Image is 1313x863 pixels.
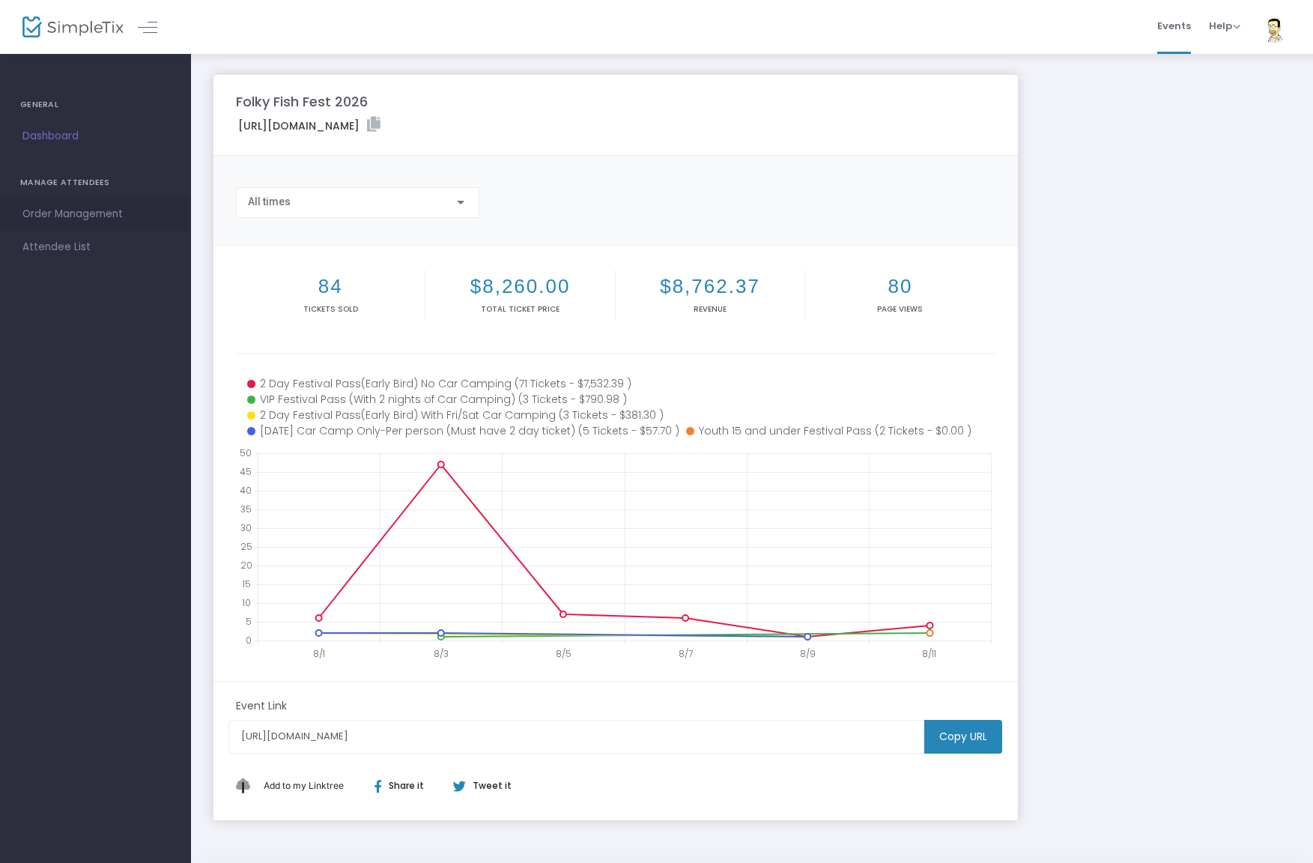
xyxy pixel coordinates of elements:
text: 45 [240,465,252,478]
p: Page Views [808,303,992,315]
h4: MANAGE ATTENDEES [20,168,171,198]
label: [URL][DOMAIN_NAME] [238,117,380,134]
span: Add to my Linktree [264,780,344,791]
h2: $8,762.37 [619,275,801,298]
text: 50 [240,446,252,459]
text: 30 [240,521,252,534]
h4: GENERAL [20,90,171,120]
text: 8/11 [922,647,936,660]
text: 8/7 [679,647,693,660]
text: 8/9 [800,647,816,660]
text: 25 [240,540,252,553]
p: Tickets sold [239,303,422,315]
span: Events [1157,7,1191,45]
m-panel-subtitle: Event Link [236,698,287,714]
button: Add This to My Linktree [260,768,348,804]
span: All times [248,196,291,208]
span: Order Management [22,205,169,224]
m-panel-title: Folky Fish Fest 2026 [236,91,368,112]
div: Share it [360,779,452,793]
text: 20 [240,559,252,572]
text: 0 [246,634,252,647]
text: 8/5 [556,647,571,660]
text: 40 [240,484,252,497]
div: Tweet it [438,779,519,793]
span: Help [1209,19,1240,33]
text: 35 [240,503,252,515]
span: Attendee List [22,237,169,257]
text: 10 [242,596,251,609]
text: 8/3 [434,647,449,660]
span: Dashboard [22,127,169,146]
m-button: Copy URL [924,720,1002,754]
p: Revenue [619,303,801,315]
h2: 84 [239,275,422,298]
h2: 80 [808,275,992,298]
p: Total Ticket Price [428,303,611,315]
img: linktree [236,778,260,793]
text: 8/1 [313,647,325,660]
h2: $8,260.00 [428,275,611,298]
text: 5 [246,615,252,628]
text: 15 [242,578,251,590]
